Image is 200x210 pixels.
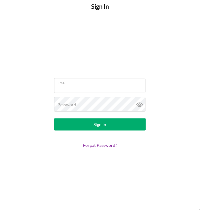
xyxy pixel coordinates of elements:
a: Forgot Password? [83,143,117,148]
div: Sign In [94,118,106,131]
label: Email [57,78,146,85]
label: Password [57,102,76,107]
button: Sign In [54,118,146,131]
h4: Sign In [91,3,109,19]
